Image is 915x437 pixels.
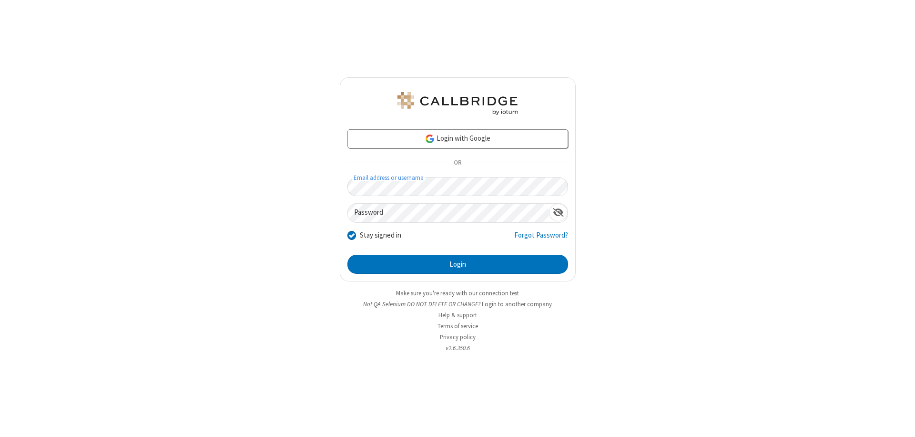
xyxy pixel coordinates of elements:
button: Login [347,255,568,274]
img: QA Selenium DO NOT DELETE OR CHANGE [396,92,519,115]
span: OR [450,156,465,170]
a: Make sure you're ready with our connection test [396,289,519,297]
input: Email address or username [347,177,568,196]
a: Terms of service [437,322,478,330]
li: Not QA Selenium DO NOT DELETE OR CHANGE? [340,300,576,309]
label: Stay signed in [360,230,401,241]
img: google-icon.png [425,134,435,144]
a: Login with Google [347,129,568,148]
li: v2.6.350.6 [340,343,576,353]
div: Show password [549,204,568,221]
a: Help & support [438,311,477,319]
button: Login to another company [482,300,552,309]
input: Password [348,204,549,222]
a: Privacy policy [440,333,476,341]
a: Forgot Password? [514,230,568,248]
